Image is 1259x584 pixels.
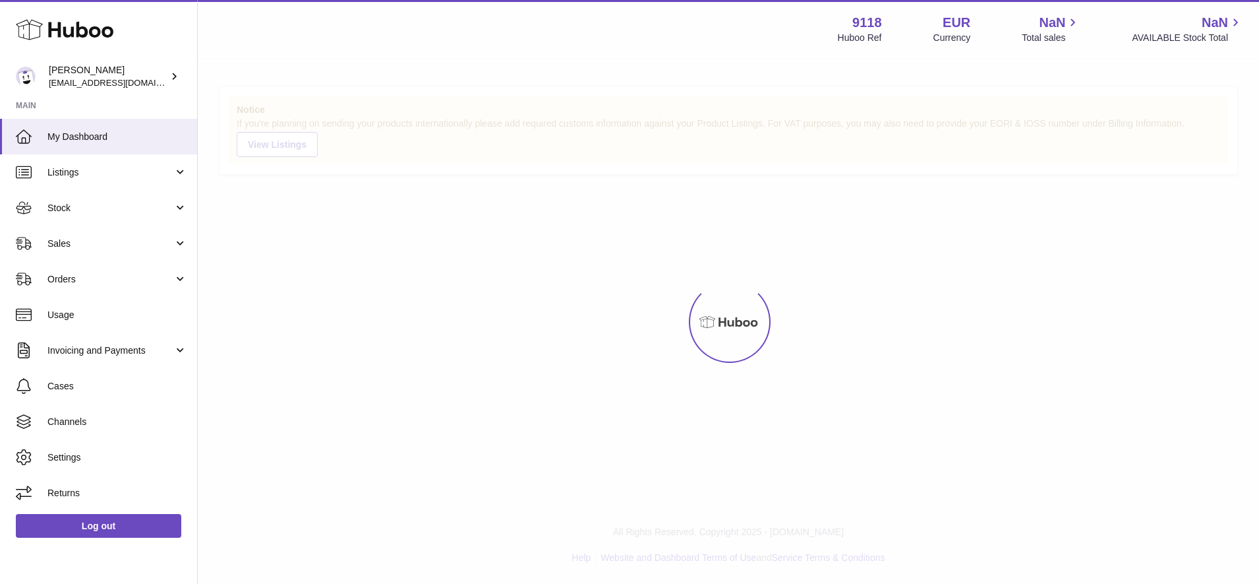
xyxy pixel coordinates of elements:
[943,14,970,32] strong: EUR
[47,131,187,143] span: My Dashboard
[1039,14,1065,32] span: NaN
[1202,14,1228,32] span: NaN
[838,32,882,44] div: Huboo Ref
[47,344,173,357] span: Invoicing and Payments
[47,273,173,286] span: Orders
[1132,14,1243,44] a: NaN AVAILABLE Stock Total
[852,14,882,32] strong: 9118
[47,487,187,500] span: Returns
[16,67,36,86] img: internalAdmin-9118@internal.huboo.com
[933,32,971,44] div: Currency
[1022,14,1080,44] a: NaN Total sales
[47,202,173,214] span: Stock
[47,309,187,321] span: Usage
[47,166,173,179] span: Listings
[47,380,187,393] span: Cases
[1132,32,1243,44] span: AVAILABLE Stock Total
[1022,32,1080,44] span: Total sales
[47,451,187,464] span: Settings
[47,416,187,428] span: Channels
[49,77,194,88] span: [EMAIL_ADDRESS][DOMAIN_NAME]
[49,64,167,89] div: [PERSON_NAME]
[16,514,181,538] a: Log out
[47,238,173,250] span: Sales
